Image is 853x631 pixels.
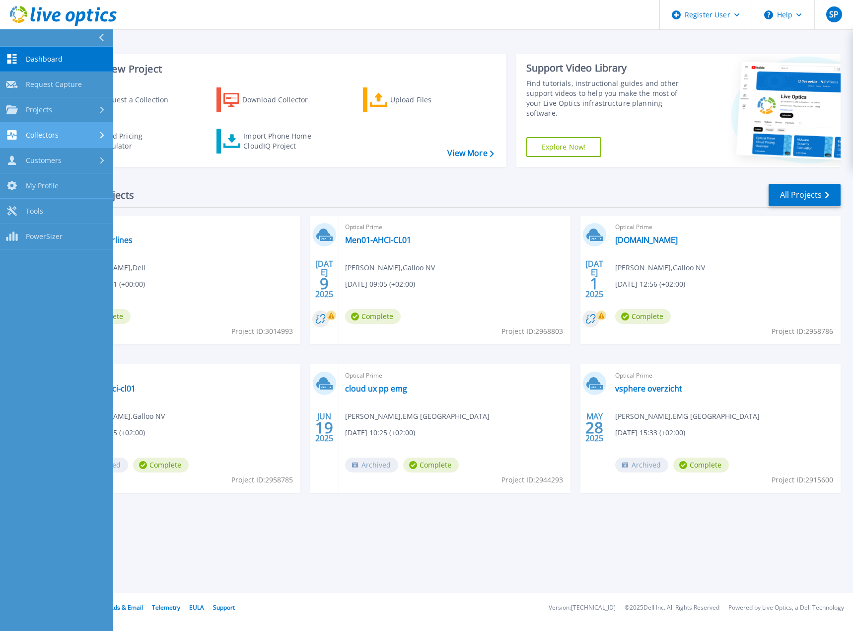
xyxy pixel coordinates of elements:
[26,80,82,89] span: Request Capture
[345,262,435,273] span: [PERSON_NAME] , Galloo NV
[75,411,165,422] span: [PERSON_NAME] , Galloo NV
[345,411,490,422] span: [PERSON_NAME] , EMG [GEOGRAPHIC_DATA]
[526,79,691,118] div: Find tutorials, instructional guides and other support videos to help you make the most of your L...
[615,222,835,233] span: Optical Prime
[71,87,181,112] a: Request a Collection
[345,309,401,324] span: Complete
[615,370,835,381] span: Optical Prime
[243,131,321,151] div: Import Phone Home CloudIQ Project
[75,222,294,233] span: Data Domain
[447,149,494,158] a: View More
[585,423,603,432] span: 28
[615,427,685,438] span: [DATE] 15:33 (+02:00)
[403,458,459,473] span: Complete
[585,409,604,446] div: MAY 2025
[213,603,235,612] a: Support
[26,55,63,64] span: Dashboard
[75,370,294,381] span: Optical Prime
[585,261,604,297] div: [DATE] 2025
[231,474,293,485] span: Project ID: 2958785
[26,181,59,190] span: My Profile
[390,90,470,110] div: Upload Files
[242,90,322,110] div: Download Collector
[549,605,616,611] li: Version: [TECHNICAL_ID]
[152,603,180,612] a: Telemetry
[625,605,719,611] li: © 2025 Dell Inc. All Rights Reserved
[526,137,602,157] a: Explore Now!
[315,409,334,446] div: JUN 2025
[345,235,411,245] a: Men01-AHCI-CL01
[110,603,143,612] a: Ads & Email
[526,62,691,75] div: Support Video Library
[615,279,685,290] span: [DATE] 12:56 (+02:00)
[189,603,204,612] a: EULA
[615,309,671,324] span: Complete
[615,384,682,394] a: vsphere overzicht
[772,474,833,485] span: Project ID: 2915600
[772,326,833,337] span: Project ID: 2958786
[769,184,841,206] a: All Projects
[590,279,599,288] span: 1
[99,90,178,110] div: Request a Collection
[829,10,839,18] span: SP
[501,326,563,337] span: Project ID: 2968803
[345,222,565,233] span: Optical Prime
[26,131,59,140] span: Collectors
[133,458,189,473] span: Complete
[216,87,327,112] a: Download Collector
[345,384,407,394] a: cloud ux pp emg
[97,131,177,151] div: Cloud Pricing Calculator
[26,207,43,216] span: Tools
[315,423,333,432] span: 19
[26,105,52,114] span: Projects
[345,370,565,381] span: Optical Prime
[231,326,293,337] span: Project ID: 3014993
[315,261,334,297] div: [DATE] 2025
[345,279,415,290] span: [DATE] 09:05 (+02:00)
[345,458,398,473] span: Archived
[673,458,729,473] span: Complete
[26,156,62,165] span: Customers
[363,87,474,112] a: Upload Files
[71,64,494,75] h3: Start a New Project
[728,605,844,611] li: Powered by Live Optics, a Dell Technology
[26,232,63,241] span: PowerSizer
[615,235,678,245] a: [DOMAIN_NAME]
[71,129,181,154] a: Cloud Pricing Calculator
[501,474,563,485] span: Project ID: 2944293
[320,279,329,288] span: 9
[615,262,705,273] span: [PERSON_NAME] , Galloo NV
[615,458,668,473] span: Archived
[615,411,760,422] span: [PERSON_NAME] , EMG [GEOGRAPHIC_DATA]
[345,427,415,438] span: [DATE] 10:25 (+02:00)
